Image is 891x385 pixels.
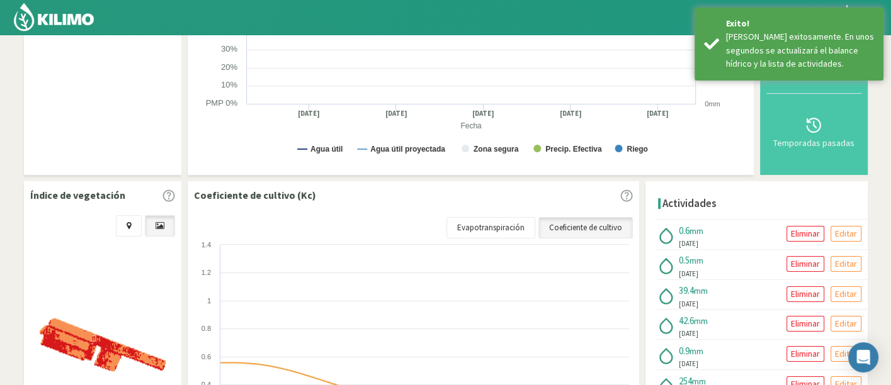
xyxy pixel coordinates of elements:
p: Editar [835,287,857,301]
button: Editar [831,256,861,272]
div: Riego guardado exitosamente. En unos segundos se actualizará el balance hídrico y la lista de act... [726,30,874,70]
text: 30% [220,44,237,53]
span: mm [690,255,703,266]
label: [DATE] [60,26,87,35]
p: Índice de vegetación [30,187,125,203]
p: Eliminar [791,287,820,301]
p: Eliminar [791,257,820,271]
span: 0.6 [679,225,690,237]
div: Exito! [726,17,874,30]
button: Editar [831,226,861,242]
span: mm [690,225,703,237]
a: Coeficiente de cultivo [538,217,633,238]
text: Agua útil [310,145,343,153]
button: Eliminar [786,316,824,332]
p: Eliminar [791,226,820,241]
span: [DATE] [679,359,698,369]
p: Editar [835,347,857,361]
text: [DATE] [472,109,494,118]
div: Temporadas pasadas [770,138,858,147]
span: mm [694,315,708,326]
button: Editar [831,346,861,362]
button: Temporadas pasadas [766,94,861,169]
span: mm [694,285,708,296]
text: 0.6 [201,353,210,360]
text: Zona segura [473,145,518,153]
button: Eliminar [786,226,824,242]
img: Kilimo [13,2,95,32]
text: [DATE] [647,109,669,118]
div: Open Intercom Messenger [848,342,878,372]
text: PMP 0% [205,98,237,108]
button: Eliminar [786,346,824,362]
button: Eliminar [786,256,824,272]
text: [DATE] [385,109,407,118]
text: Agua útil proyectada [370,145,445,153]
p: Editar [835,257,857,271]
text: 1.4 [201,241,210,248]
text: Precip. Efectiva [545,145,602,153]
text: 1.2 [201,269,210,276]
text: 10% [220,80,237,89]
span: 0.9 [679,345,690,357]
text: 0mm [705,100,720,108]
span: 0.5 [679,254,690,266]
button: Editar [831,316,861,332]
button: Eliminar [786,286,824,302]
span: mm [690,345,703,357]
img: 09a074ca-9014-4bf6-9b36-8c7e55ec3059_-_sentinel_-_2025-08-27.png [40,318,166,371]
p: Eliminar [791,347,820,361]
text: Fecha [460,121,482,130]
text: 1 [207,297,210,304]
span: [DATE] [679,238,698,249]
p: Coeficiente de cultivo (Kc) [194,187,316,203]
a: Evapotranspiración [446,217,535,238]
span: [DATE] [679,269,698,279]
p: Editar [835,226,857,241]
span: [DATE] [679,299,698,310]
span: [DATE] [679,328,698,339]
text: 0.8 [201,325,210,332]
text: [DATE] [559,109,581,118]
p: Eliminar [791,316,820,331]
text: Riego [627,145,647,153]
span: 39.4 [679,284,694,296]
p: Editar [835,316,857,331]
text: [DATE] [298,109,320,118]
h4: Actividades [662,198,717,209]
text: 20% [220,62,237,72]
button: Editar [831,286,861,302]
span: 42.6 [679,315,694,326]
